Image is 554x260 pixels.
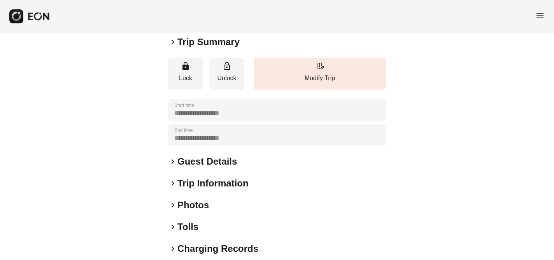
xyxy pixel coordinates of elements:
[535,11,545,20] span: menu
[222,61,231,71] span: lock_open
[181,61,190,71] span: lock
[168,179,177,188] span: keyboard_arrow_right
[315,61,324,71] span: edit_road
[258,74,382,83] p: Modify Trip
[177,221,198,233] h2: Tolls
[177,242,258,255] h2: Charging Records
[177,177,249,190] h2: Trip Information
[177,155,237,168] h2: Guest Details
[209,58,244,90] button: Unlock
[254,58,386,90] button: Modify Trip
[213,74,240,83] p: Unlock
[168,157,177,166] span: keyboard_arrow_right
[168,244,177,253] span: keyboard_arrow_right
[168,58,203,90] button: Lock
[177,36,240,48] h2: Trip Summary
[168,37,177,47] span: keyboard_arrow_right
[168,222,177,232] span: keyboard_arrow_right
[168,200,177,210] span: keyboard_arrow_right
[177,199,209,211] h2: Photos
[172,74,199,83] p: Lock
